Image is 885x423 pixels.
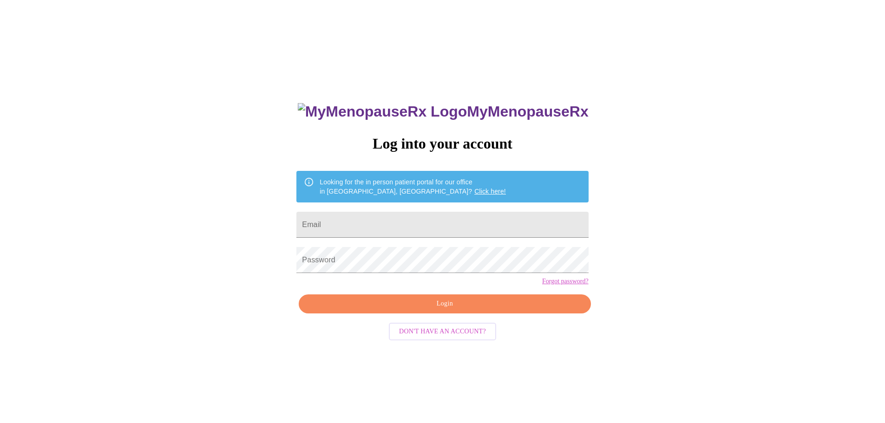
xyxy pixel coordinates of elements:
h3: MyMenopauseRx [298,103,589,120]
h3: Log into your account [296,135,588,152]
span: Login [309,298,580,310]
a: Don't have an account? [387,327,498,335]
button: Login [299,294,590,313]
a: Forgot password? [542,278,589,285]
img: MyMenopauseRx Logo [298,103,467,120]
button: Don't have an account? [389,323,496,341]
a: Click here! [474,188,506,195]
span: Don't have an account? [399,326,486,338]
div: Looking for the in person patient portal for our office in [GEOGRAPHIC_DATA], [GEOGRAPHIC_DATA]? [320,174,506,200]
